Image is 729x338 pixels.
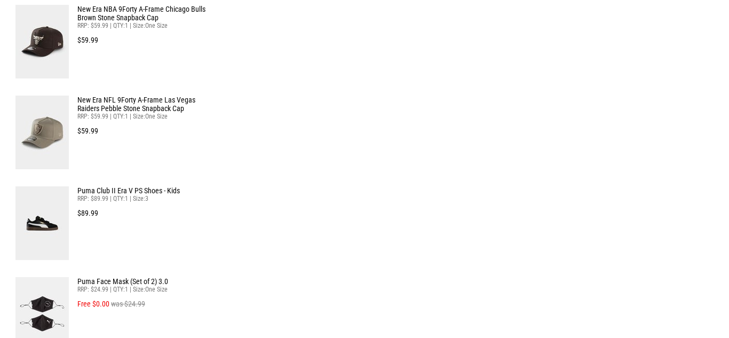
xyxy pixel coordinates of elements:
span: $0.00 [92,300,109,308]
img: New Era NFL 9Forty A-Frame Las Vegas Raiders Pebble Stone Snapback Cap [15,96,69,169]
div: RRP: $89.99 | QTY: 1 | Size: 3 [77,195,218,202]
div: $59.99 [77,36,218,44]
a: New Era NBA 9Forty A-Frame Chicago Bulls Brown Stone Snapback Cap [77,5,218,22]
img: Puma Club II Era V PS Shoes - Kids [15,186,69,260]
a: New Era NFL 9Forty A-Frame Las Vegas Raiders Pebble Stone Snapback Cap [77,96,218,113]
button: Open LiveChat chat widget [9,4,41,36]
div: RRP: $59.99 | QTY: 1 | Size: One Size [77,113,218,120]
div: RRP: $59.99 | QTY: 1 | Size: One Size [77,22,218,29]
img: New Era NBA 9Forty A-Frame Chicago Bulls Brown Stone Snapback Cap [15,5,69,78]
span: Free [77,300,91,308]
a: Puma Face Mask (Set of 2) 3.0 [77,277,218,286]
div: RRP: $24.99 | QTY: 1 | Size: One Size [77,286,218,293]
span: was $24.99 [111,300,145,308]
a: Puma Club II Era V PS Shoes - Kids [77,186,218,195]
div: $59.99 [77,127,218,135]
div: $89.99 [77,209,218,217]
